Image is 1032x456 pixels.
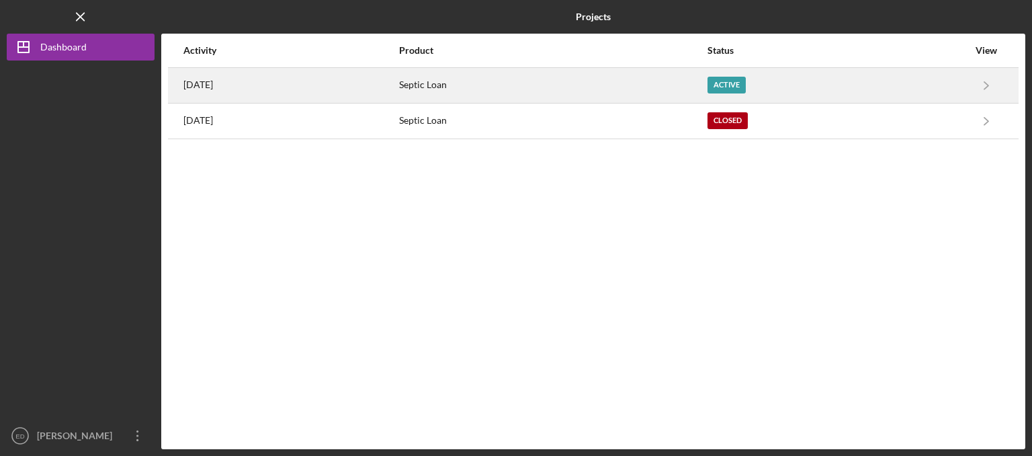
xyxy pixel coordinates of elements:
[707,45,968,56] div: Status
[707,77,746,93] div: Active
[183,115,213,126] time: 2025-06-03 12:48
[399,45,706,56] div: Product
[40,34,87,64] div: Dashboard
[707,112,748,129] div: Closed
[399,104,706,138] div: Septic Loan
[970,45,1003,56] div: View
[576,11,611,22] b: Projects
[183,79,213,90] time: 2025-09-11 19:49
[34,422,121,453] div: [PERSON_NAME]
[7,422,155,449] button: ED[PERSON_NAME]
[399,69,706,102] div: Septic Loan
[15,432,24,440] text: ED
[183,45,398,56] div: Activity
[7,34,155,61] button: Dashboard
